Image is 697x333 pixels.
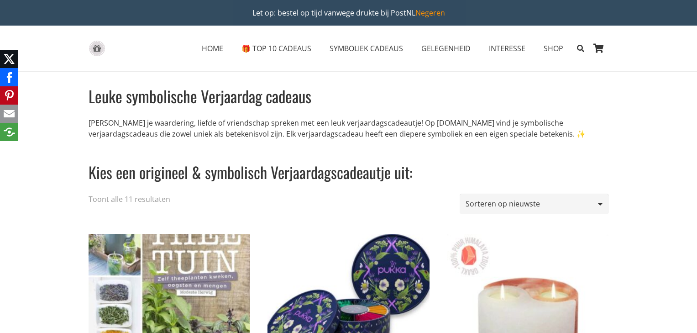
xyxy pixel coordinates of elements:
a: GELEGENHEIDGELEGENHEID Menu [412,37,480,60]
select: Winkelbestelling [460,194,608,214]
span: GELEGENHEID [421,43,471,53]
span: INTERESSE [489,43,525,53]
a: gift-box-icon-grey-inspirerendwinkelen [89,41,105,57]
a: SHOPSHOP Menu [535,37,572,60]
a: Winkelwagen [589,26,609,71]
span: HOME [202,43,223,53]
span: SHOP [544,43,563,53]
p: [PERSON_NAME] je waardering, liefde of vriendschap spreken met een leuk verjaardagscadeautje! Op ... [89,117,602,139]
a: HOMEHOME Menu [193,37,232,60]
a: 🎁 TOP 10 CADEAUS🎁 TOP 10 CADEAUS Menu [232,37,320,60]
h2: Kies een origineel & symbolisch Verjaardagscadeautje uit: [89,150,602,183]
span: 🎁 TOP 10 CADEAUS [241,43,311,53]
span: SYMBOLIEK CADEAUS [330,43,403,53]
a: SYMBOLIEK CADEAUSSYMBOLIEK CADEAUS Menu [320,37,412,60]
a: Negeren [415,8,445,18]
a: INTERESSEINTERESSE Menu [480,37,535,60]
p: Toont alle 11 resultaten [89,194,170,205]
a: Zoeken [572,37,588,60]
h1: Leuke symbolische Verjaardag cadeaus [89,86,602,106]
